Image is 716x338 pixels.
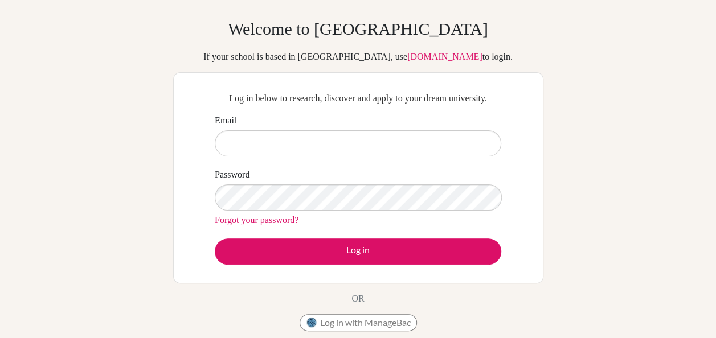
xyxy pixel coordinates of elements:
[215,215,298,225] a: Forgot your password?
[215,168,249,182] label: Password
[228,16,488,42] h1: Welcome to [GEOGRAPHIC_DATA]
[407,52,482,61] a: [DOMAIN_NAME]
[215,238,501,265] button: Log in
[300,314,417,331] button: Log in with ManageBac
[215,114,236,127] label: Email
[203,50,513,64] div: If your school is based in [GEOGRAPHIC_DATA], use to login.
[215,92,501,105] p: Log in below to research, discover and apply to your dream university.
[351,292,364,306] p: OR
